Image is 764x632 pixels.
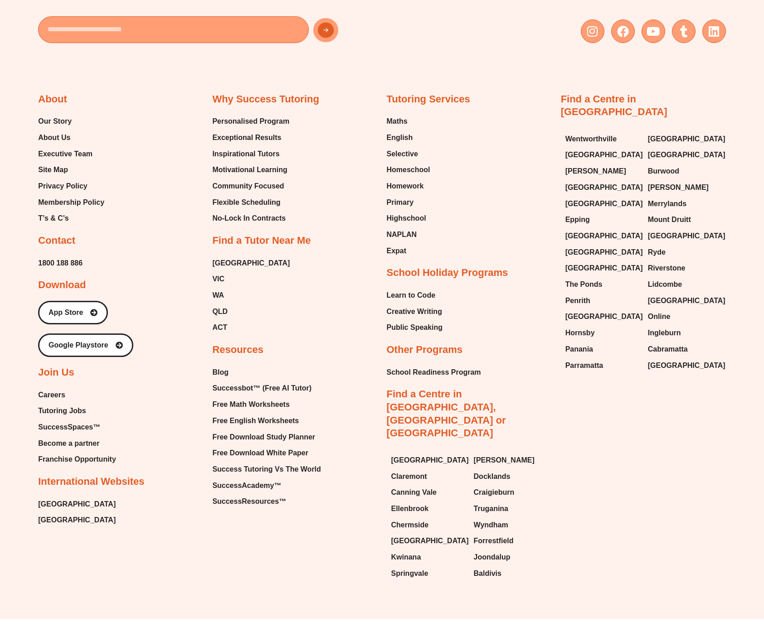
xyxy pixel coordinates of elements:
[38,115,72,128] span: Our Story
[387,305,442,318] span: Creative Writing
[212,179,289,193] a: Community Focused
[565,343,639,356] a: Panania
[212,321,290,334] a: ACT
[474,486,515,499] span: Craigieburn
[212,305,228,318] span: QLD
[391,470,427,483] span: Claremont
[474,502,508,516] span: Truganina
[387,131,430,145] a: English
[387,305,443,318] a: Creative Writing
[648,148,721,162] a: [GEOGRAPHIC_DATA]
[212,414,299,428] span: Free English Worksheets
[212,256,290,270] a: [GEOGRAPHIC_DATA]
[212,398,321,411] a: Free Math Worksheets
[648,246,666,259] span: Ryde
[648,261,686,275] span: Riverstone
[474,550,547,564] a: Joondalup
[212,115,289,128] a: Personalised Program
[648,294,725,308] span: [GEOGRAPHIC_DATA]
[387,289,436,302] span: Learn to Code
[565,359,639,372] a: Parramatta
[565,132,617,146] span: Wentworthville
[212,381,321,395] a: Successbot™ (Free AI Tutor)
[212,321,227,334] span: ACT
[565,148,639,162] a: [GEOGRAPHIC_DATA]
[648,181,721,194] a: [PERSON_NAME]
[648,148,725,162] span: [GEOGRAPHIC_DATA]
[387,388,506,439] a: Find a Centre in [GEOGRAPHIC_DATA], [GEOGRAPHIC_DATA] or [GEOGRAPHIC_DATA]
[474,550,511,564] span: Joondalup
[391,453,465,467] a: [GEOGRAPHIC_DATA]
[391,502,465,516] a: Ellenbrook
[648,326,721,340] a: Ingleburn
[38,388,116,402] a: Careers
[565,261,643,275] span: [GEOGRAPHIC_DATA]
[565,343,593,356] span: Panania
[387,266,508,280] h2: School Holiday Programs
[387,93,470,106] h2: Tutoring Services
[212,272,224,286] span: VIC
[38,404,86,418] span: Tutoring Jobs
[38,513,116,527] a: [GEOGRAPHIC_DATA]
[561,93,667,118] a: Find a Centre in [GEOGRAPHIC_DATA]
[474,567,501,580] span: Baldivis
[391,567,428,580] span: Springvale
[565,278,639,291] a: The Ponds
[212,147,279,161] span: Inspirational Tutors
[565,164,626,178] span: [PERSON_NAME]
[565,278,603,291] span: The Ponds
[38,388,65,402] span: Careers
[648,343,688,356] span: Cabramatta
[474,518,547,532] a: Wyndham
[391,453,469,467] span: [GEOGRAPHIC_DATA]
[38,497,116,511] span: [GEOGRAPHIC_DATA]
[474,534,547,548] a: Forrestfield
[391,518,465,532] a: Chermside
[387,228,430,241] a: NAPLAN
[387,196,414,209] span: Primary
[474,470,547,483] a: Docklands
[38,179,88,193] span: Privacy Policy
[212,131,289,145] a: Exceptional Results
[474,534,514,548] span: Forrestfield
[49,342,108,349] span: Google Playstore
[212,479,281,492] span: SuccessAcademy™
[38,437,116,450] a: Become a partner
[474,486,547,499] a: Craigieburn
[38,115,104,128] a: Our Story
[474,453,547,467] a: [PERSON_NAME]
[212,305,290,318] a: QLD
[391,470,465,483] a: Claremont
[565,359,603,372] span: Parramatta
[387,115,430,128] a: Maths
[212,196,289,209] a: Flexible Scheduling
[38,234,75,247] h2: Contact
[565,310,643,323] span: [GEOGRAPHIC_DATA]
[212,398,289,411] span: Free Math Worksheets
[391,550,465,564] a: Kwinana
[391,567,465,580] a: Springvale
[648,197,686,211] span: Merrylands
[565,229,639,243] a: [GEOGRAPHIC_DATA]
[212,272,290,286] a: VIC
[38,147,92,161] span: Executive Team
[648,278,721,291] a: Lidcombe
[38,16,377,48] form: New Form
[648,343,721,356] a: Cabramatta
[648,261,721,275] a: Riverstone
[212,463,321,476] a: Success Tutoring Vs The World
[474,470,511,483] span: Docklands
[608,530,764,632] div: Chat Widget
[387,212,430,225] a: Highschool
[212,289,290,302] a: WA
[565,229,643,243] span: [GEOGRAPHIC_DATA]
[212,446,321,460] a: Free Download White Paper
[38,196,104,209] span: Membership Policy
[212,366,321,379] a: Blog
[565,261,639,275] a: [GEOGRAPHIC_DATA]
[474,453,535,467] span: [PERSON_NAME]
[387,196,430,209] a: Primary
[648,310,721,323] a: Online
[38,163,68,177] span: Site Map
